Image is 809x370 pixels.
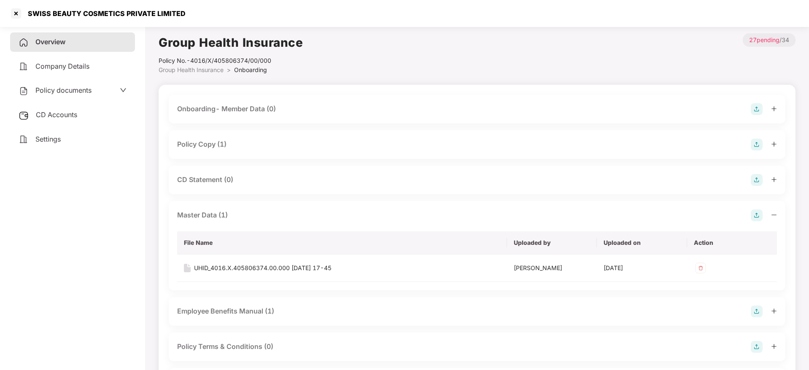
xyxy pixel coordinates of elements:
img: svg+xml;base64,PHN2ZyB4bWxucz0iaHR0cDovL3d3dy53My5vcmcvMjAwMC9zdmciIHdpZHRoPSIyNCIgaGVpZ2h0PSIyNC... [19,134,29,145]
div: [DATE] [604,263,680,273]
span: Onboarding [234,66,267,73]
span: Group Health Insurance [159,66,224,73]
span: Settings [35,135,61,143]
img: svg+xml;base64,PHN2ZyB4bWxucz0iaHR0cDovL3d3dy53My5vcmcvMjAwMC9zdmciIHdpZHRoPSIyOCIgaGVpZ2h0PSIyOC... [751,306,763,317]
span: Policy documents [35,86,92,94]
div: Onboarding- Member Data (0) [177,104,276,114]
img: svg+xml;base64,PHN2ZyB4bWxucz0iaHR0cDovL3d3dy53My5vcmcvMjAwMC9zdmciIHdpZHRoPSIyOCIgaGVpZ2h0PSIyOC... [751,103,763,115]
span: plus [771,177,777,182]
div: [PERSON_NAME] [514,263,590,273]
span: minus [771,212,777,218]
img: svg+xml;base64,PHN2ZyB4bWxucz0iaHR0cDovL3d3dy53My5vcmcvMjAwMC9zdmciIHdpZHRoPSIyOCIgaGVpZ2h0PSIyOC... [751,341,763,353]
img: svg+xml;base64,PHN2ZyB4bWxucz0iaHR0cDovL3d3dy53My5vcmcvMjAwMC9zdmciIHdpZHRoPSIyOCIgaGVpZ2h0PSIyOC... [751,174,763,186]
span: 27 pending [749,36,779,43]
span: plus [771,308,777,314]
div: Employee Benefits Manual (1) [177,306,274,316]
span: > [227,66,231,73]
div: Policy No.- 4016/X/405806374/00/000 [159,56,303,65]
img: svg+xml;base64,PHN2ZyB4bWxucz0iaHR0cDovL3d3dy53My5vcmcvMjAwMC9zdmciIHdpZHRoPSIzMiIgaGVpZ2h0PSIzMi... [694,261,707,275]
span: Overview [35,38,65,46]
h1: Group Health Insurance [159,33,303,52]
span: plus [771,106,777,112]
div: SWISS BEAUTY COSMETICS PRIVATE LIMITED [23,9,186,18]
img: svg+xml;base64,PHN2ZyB4bWxucz0iaHR0cDovL3d3dy53My5vcmcvMjAwMC9zdmciIHdpZHRoPSIyOCIgaGVpZ2h0PSIyOC... [751,139,763,150]
span: CD Accounts [36,110,77,119]
span: Company Details [35,62,89,70]
p: / 34 [743,33,796,47]
div: UHID_4016.X.405806374.00.000 [DATE] 17-45 [194,263,332,273]
img: svg+xml;base64,PHN2ZyB3aWR0aD0iMjUiIGhlaWdodD0iMjQiIHZpZXdCb3g9IjAgMCAyNSAyNCIgZmlsbD0ibm9uZSIgeG... [19,110,29,121]
img: svg+xml;base64,PHN2ZyB4bWxucz0iaHR0cDovL3d3dy53My5vcmcvMjAwMC9zdmciIHdpZHRoPSIyOCIgaGVpZ2h0PSIyOC... [751,209,763,221]
img: svg+xml;base64,PHN2ZyB4bWxucz0iaHR0cDovL3d3dy53My5vcmcvMjAwMC9zdmciIHdpZHRoPSIyNCIgaGVpZ2h0PSIyNC... [19,86,29,96]
span: plus [771,343,777,349]
th: File Name [177,231,507,255]
img: svg+xml;base64,PHN2ZyB4bWxucz0iaHR0cDovL3d3dy53My5vcmcvMjAwMC9zdmciIHdpZHRoPSIyNCIgaGVpZ2h0PSIyNC... [19,38,29,48]
span: down [120,87,127,94]
div: Master Data (1) [177,210,228,220]
span: plus [771,141,777,147]
div: CD Statement (0) [177,174,233,185]
th: Uploaded by [507,231,597,255]
div: Policy Terms & Conditions (0) [177,341,273,352]
th: Uploaded on [597,231,687,255]
th: Action [687,231,777,255]
div: Policy Copy (1) [177,139,227,150]
img: svg+xml;base64,PHN2ZyB4bWxucz0iaHR0cDovL3d3dy53My5vcmcvMjAwMC9zdmciIHdpZHRoPSIxNiIgaGVpZ2h0PSIyMC... [184,264,191,272]
img: svg+xml;base64,PHN2ZyB4bWxucz0iaHR0cDovL3d3dy53My5vcmcvMjAwMC9zdmciIHdpZHRoPSIyNCIgaGVpZ2h0PSIyNC... [19,62,29,72]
